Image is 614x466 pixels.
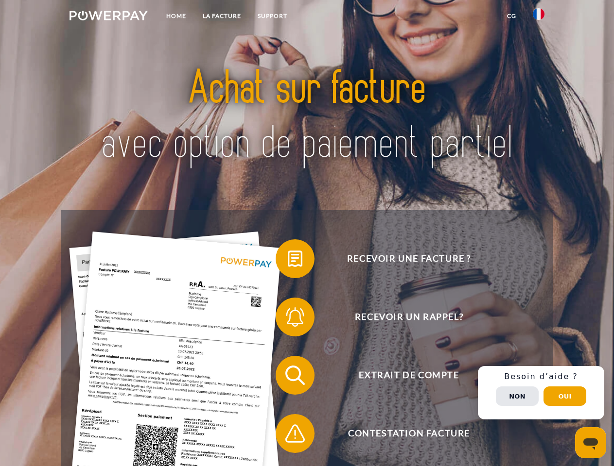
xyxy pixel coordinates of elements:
span: Extrait de compte [290,356,528,395]
button: Extrait de compte [276,356,528,395]
img: title-powerpay_fr.svg [93,47,521,186]
button: Oui [544,386,586,406]
a: Support [249,7,296,25]
img: qb_bell.svg [283,305,307,329]
span: Recevoir un rappel? [290,298,528,336]
button: Recevoir une facture ? [276,239,528,278]
span: Contestation Facture [290,414,528,453]
button: Non [496,386,539,406]
h3: Besoin d’aide ? [484,372,598,382]
img: fr [533,8,544,20]
img: qb_search.svg [283,363,307,387]
button: Recevoir un rappel? [276,298,528,336]
img: logo-powerpay-white.svg [70,11,148,20]
a: CG [499,7,525,25]
iframe: Bouton de lancement de la fenêtre de messagerie [575,427,606,458]
span: Recevoir une facture ? [290,239,528,278]
button: Contestation Facture [276,414,528,453]
img: qb_bill.svg [283,247,307,271]
div: Schnellhilfe [478,366,604,419]
a: LA FACTURE [194,7,249,25]
a: Home [158,7,194,25]
img: qb_warning.svg [283,421,307,446]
